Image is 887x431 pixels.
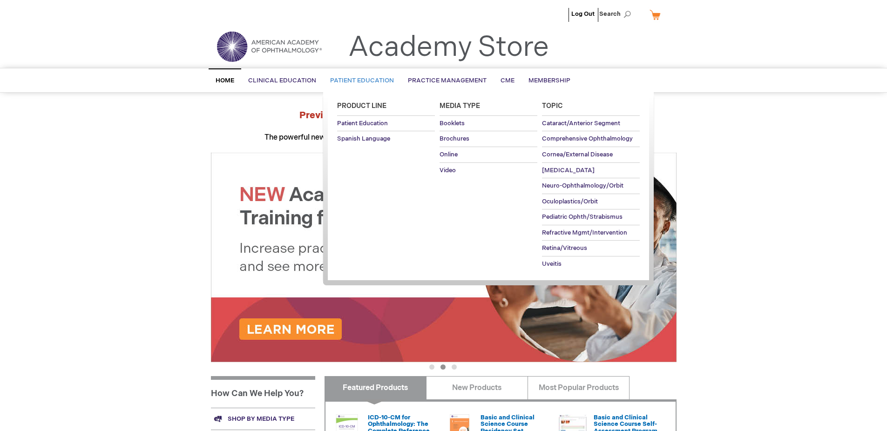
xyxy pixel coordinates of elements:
[330,77,394,84] span: Patient Education
[542,102,563,110] span: Topic
[542,135,633,142] span: Comprehensive Ophthalmology
[440,167,456,174] span: Video
[571,10,595,18] a: Log Out
[528,77,570,84] span: Membership
[542,229,627,236] span: Refractive Mgmt/Intervention
[426,376,528,399] a: New Products
[599,5,635,23] span: Search
[337,120,388,127] span: Patient Education
[299,110,588,121] strong: Preview the at AAO 2025
[440,120,465,127] span: Booklets
[408,77,487,84] span: Practice Management
[542,244,587,252] span: Retina/Vitreous
[248,77,316,84] span: Clinical Education
[325,376,427,399] a: Featured Products
[337,102,386,110] span: Product Line
[542,120,620,127] span: Cataract/Anterior Segment
[501,77,515,84] span: CME
[440,135,469,142] span: Brochures
[542,198,598,205] span: Oculoplastics/Orbit
[337,135,390,142] span: Spanish Language
[440,151,458,158] span: Online
[542,167,595,174] span: [MEDICAL_DATA]
[542,182,623,189] span: Neuro-Ophthalmology/Orbit
[452,364,457,370] button: 3 of 3
[211,408,315,430] a: Shop by media type
[216,77,234,84] span: Home
[542,213,623,221] span: Pediatric Ophth/Strabismus
[211,376,315,408] h1: How Can We Help You?
[542,260,562,268] span: Uveitis
[429,364,434,370] button: 1 of 3
[542,151,613,158] span: Cornea/External Disease
[348,31,549,64] a: Academy Store
[440,364,446,370] button: 2 of 3
[528,376,630,399] a: Most Popular Products
[440,102,480,110] span: Media Type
